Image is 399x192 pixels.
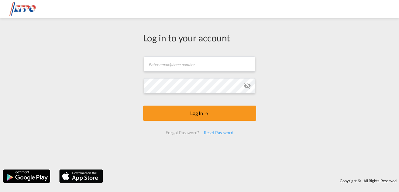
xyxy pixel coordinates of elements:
[143,31,256,44] div: Log in to your account
[2,169,51,183] img: google.png
[143,106,256,121] button: LOGIN
[106,176,399,186] div: Copyright © . All Rights Reserved
[59,169,104,183] img: apple.png
[144,56,255,72] input: Enter email/phone number
[201,127,236,138] div: Reset Password
[9,2,50,16] img: d38966e06f5511efa686cdb0e1f57a29.png
[244,82,251,89] md-icon: icon-eye-off
[163,127,201,138] div: Forgot Password?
